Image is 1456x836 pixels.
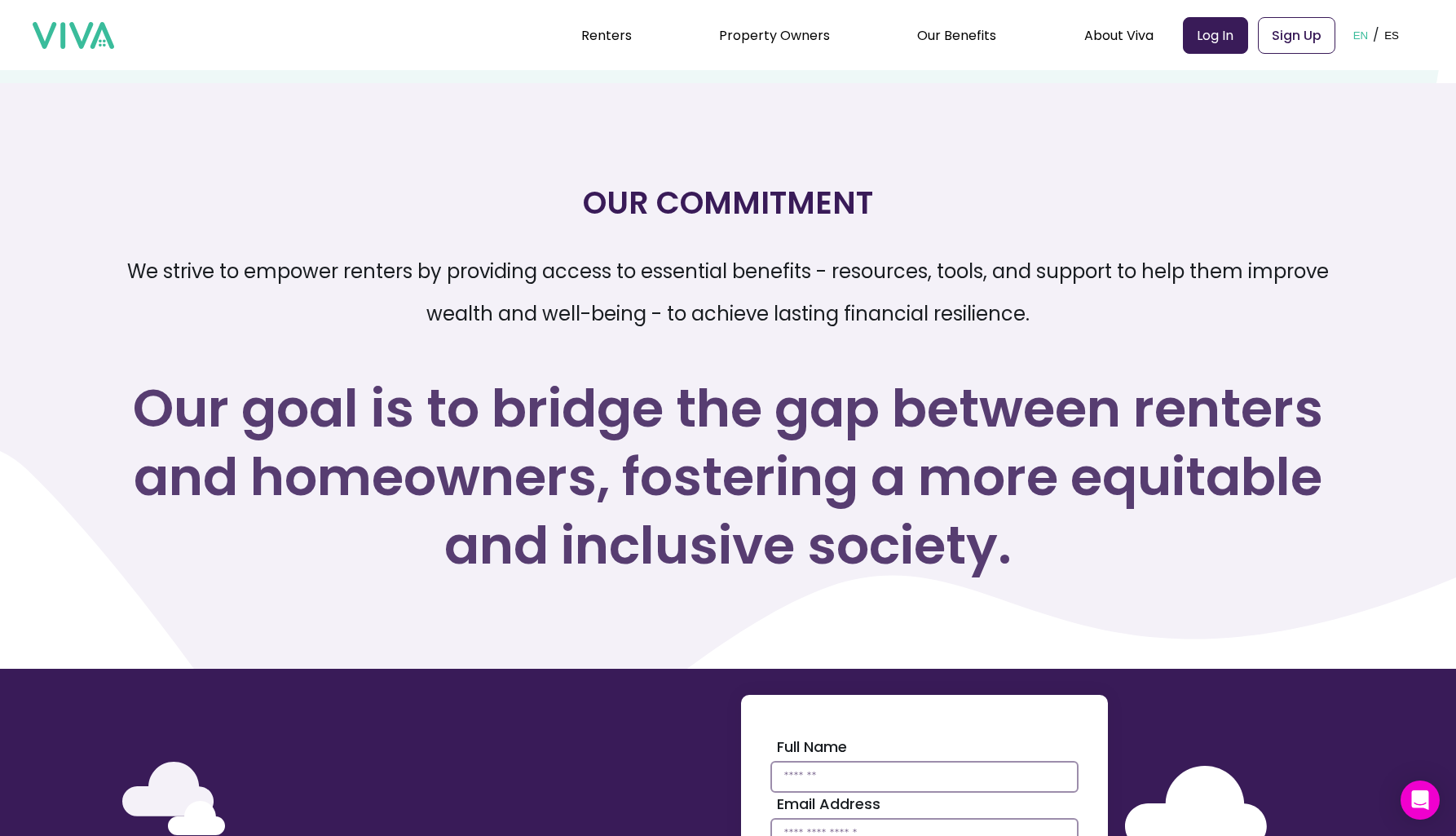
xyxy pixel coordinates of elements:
button: ES [1379,10,1404,60]
h2: Our Commitment [98,182,1358,224]
a: Renters [581,26,632,45]
p: / [1373,23,1379,47]
p: We strive to empower renters by providing access to essential benefits - resources, tools, and su... [98,250,1358,335]
div: Open Intercom Messenger [1401,781,1440,820]
div: Our Benefits [917,15,996,55]
a: Property Owners [719,26,830,45]
a: Log In [1183,17,1248,54]
label: Full Name [777,736,1079,758]
label: Email Address [777,793,1079,815]
h3: Our goal is to bridge the gap between renters and homeowners, fostering a more equitable and incl... [98,374,1358,580]
a: Sign Up [1258,17,1335,54]
img: viva [33,22,114,50]
div: About Viva [1084,15,1154,55]
button: EN [1348,10,1374,60]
